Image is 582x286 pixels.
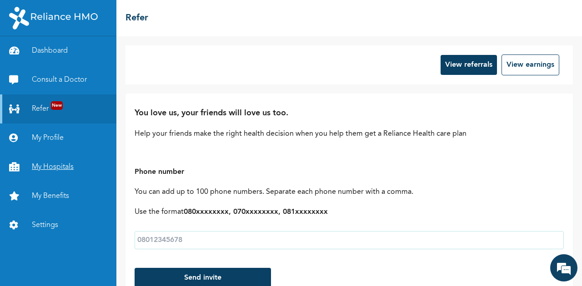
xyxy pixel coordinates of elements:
input: 08012345678 [135,231,564,249]
button: View earnings [502,54,559,75]
button: View referrals [441,55,497,75]
h2: You love us, your friends will love us too. [135,107,564,119]
span: New [51,101,63,110]
p: Use the format [135,207,564,217]
p: Help your friends make the right health decision when you help them get a Reliance Health care plan [135,128,564,139]
p: You can add up to 100 phone numbers. Separate each phone number with a comma. [135,187,564,197]
h3: Phone number [135,167,564,178]
b: 080xxxxxxxx, 070xxxxxxxx, 081xxxxxxxx [184,208,328,216]
img: RelianceHMO's Logo [9,7,98,30]
h2: Refer [125,11,148,25]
